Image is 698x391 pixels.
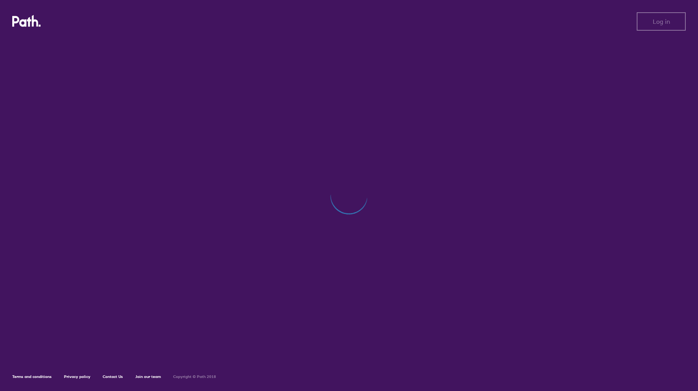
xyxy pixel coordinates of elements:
[135,374,161,379] a: Join our team
[12,374,52,379] a: Terms and conditions
[653,18,670,25] span: Log in
[103,374,123,379] a: Contact Us
[173,375,216,379] h6: Copyright © Path 2018
[637,12,686,31] button: Log in
[64,374,90,379] a: Privacy policy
